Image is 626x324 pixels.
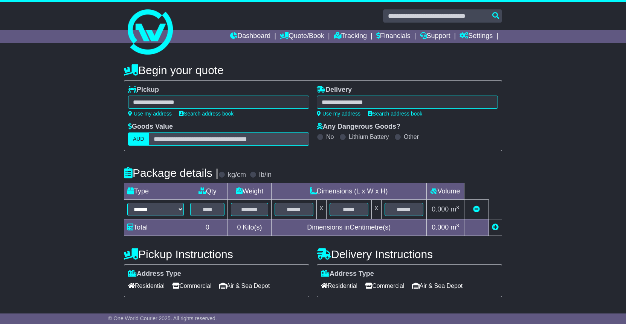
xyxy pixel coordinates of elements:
[271,183,426,200] td: Dimensions (L x W x H)
[172,280,211,292] span: Commercial
[187,219,228,236] td: 0
[349,133,389,140] label: Lithium Battery
[237,224,241,231] span: 0
[426,183,464,200] td: Volume
[326,133,334,140] label: No
[450,224,459,231] span: m
[124,183,187,200] td: Type
[179,111,234,117] a: Search address book
[230,30,270,43] a: Dashboard
[124,219,187,236] td: Total
[420,30,450,43] a: Support
[412,280,463,292] span: Air & Sea Depot
[404,133,419,140] label: Other
[124,64,502,76] h4: Begin your quote
[432,224,449,231] span: 0.000
[321,270,374,278] label: Address Type
[460,30,493,43] a: Settings
[473,205,480,213] a: Remove this item
[128,270,181,278] label: Address Type
[128,123,173,131] label: Goods Value
[492,224,499,231] a: Add new item
[128,132,149,146] label: AUD
[128,111,172,117] a: Use my address
[128,280,165,292] span: Residential
[317,111,360,117] a: Use my address
[228,219,271,236] td: Kilo(s)
[228,183,271,200] td: Weight
[456,205,459,210] sup: 3
[376,30,411,43] a: Financials
[124,167,218,179] h4: Package details |
[317,86,352,94] label: Delivery
[271,219,426,236] td: Dimensions in Centimetre(s)
[456,223,459,228] sup: 3
[317,248,502,260] h4: Delivery Instructions
[368,111,422,117] a: Search address book
[371,200,381,219] td: x
[228,171,246,179] label: kg/cm
[280,30,324,43] a: Quote/Book
[219,280,270,292] span: Air & Sea Depot
[365,280,404,292] span: Commercial
[317,123,400,131] label: Any Dangerous Goods?
[316,200,326,219] td: x
[321,280,357,292] span: Residential
[124,248,309,260] h4: Pickup Instructions
[334,30,367,43] a: Tracking
[108,315,217,321] span: © One World Courier 2025. All rights reserved.
[187,183,228,200] td: Qty
[450,205,459,213] span: m
[432,205,449,213] span: 0.000
[128,86,159,94] label: Pickup
[259,171,272,179] label: lb/in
